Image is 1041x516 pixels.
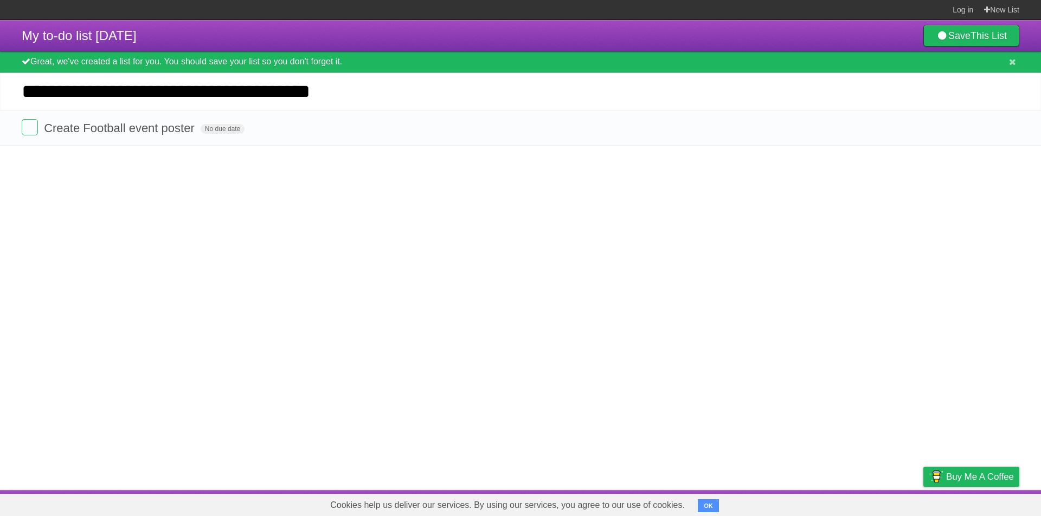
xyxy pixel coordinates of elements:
[923,467,1019,487] a: Buy me a coffee
[44,121,197,135] span: Create Football event poster
[872,493,896,513] a: Terms
[923,25,1019,47] a: SaveThis List
[22,119,38,135] label: Done
[22,28,137,43] span: My to-do list [DATE]
[951,493,1019,513] a: Suggest a feature
[909,493,937,513] a: Privacy
[201,124,245,134] span: No due date
[815,493,859,513] a: Developers
[946,467,1014,486] span: Buy me a coffee
[929,467,943,486] img: Buy me a coffee
[971,30,1007,41] b: This List
[319,494,696,516] span: Cookies help us deliver our services. By using our services, you agree to our use of cookies.
[779,493,802,513] a: About
[698,499,719,512] button: OK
